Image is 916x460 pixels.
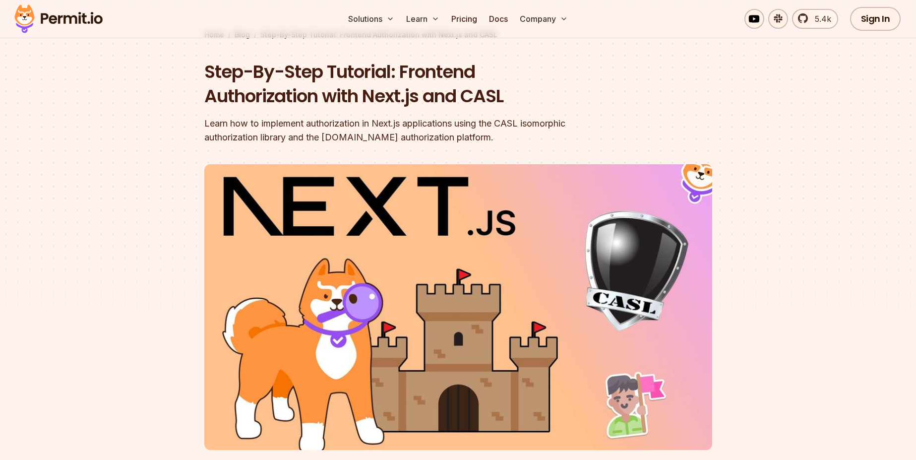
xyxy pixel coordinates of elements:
div: Learn how to implement authorization in Next.js applications using the CASL isomorphic authorizat... [204,117,585,144]
a: Pricing [447,9,481,29]
span: 5.4k [809,13,831,25]
a: Docs [485,9,512,29]
button: Company [516,9,572,29]
button: Solutions [344,9,398,29]
a: 5.4k [792,9,838,29]
img: Permit logo [10,2,107,36]
img: Step-By-Step Tutorial: Frontend Authorization with Next.js and CASL [204,164,712,450]
button: Learn [402,9,443,29]
h1: Step-By-Step Tutorial: Frontend Authorization with Next.js and CASL [204,60,585,109]
a: Sign In [850,7,901,31]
